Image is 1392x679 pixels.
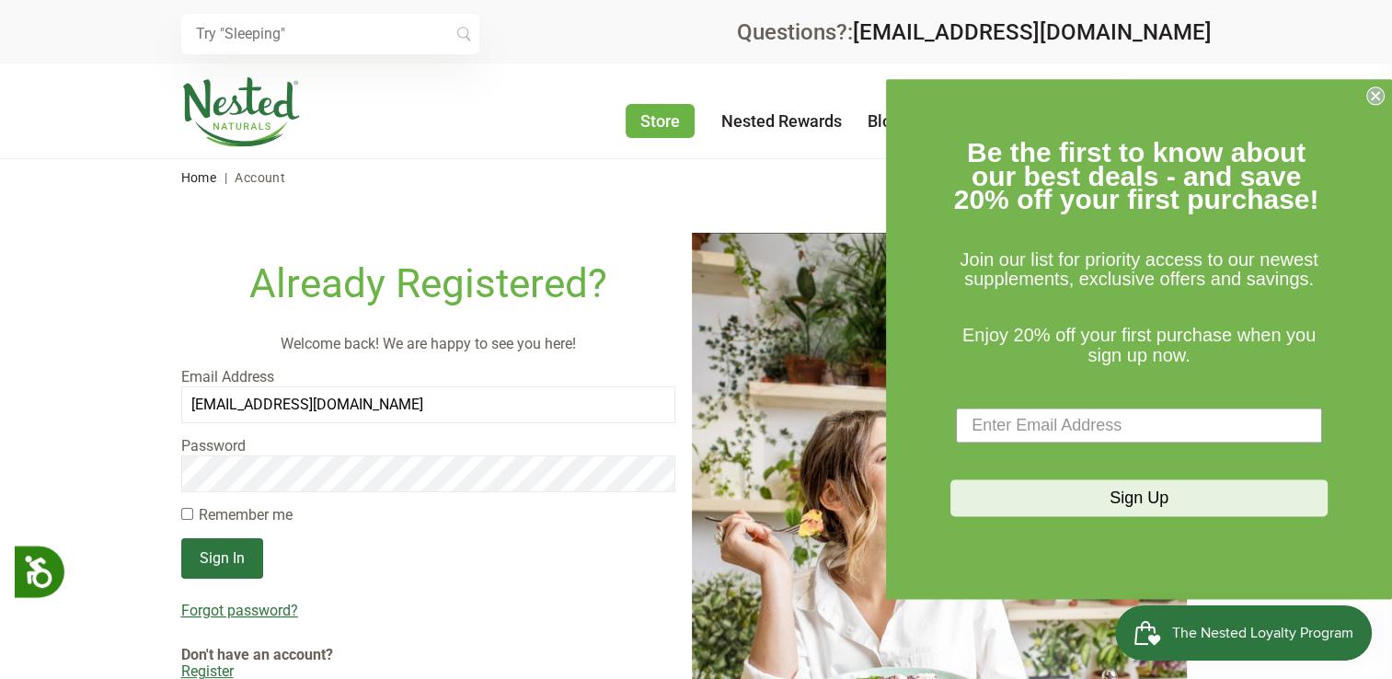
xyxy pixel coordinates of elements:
[181,170,217,185] a: Home
[199,507,293,524] label: Remember me
[1115,605,1374,661] iframe: Button to open loyalty program pop-up
[954,137,1319,214] span: Be the first to know about our best deals - and save 20% off your first purchase!
[181,538,263,579] input: Sign In
[181,602,298,619] u: Forgot password?
[960,249,1317,290] span: Join our list for priority access to our newest supplements, exclusive offers and savings.
[181,438,676,455] label: Password
[181,260,676,307] h1: Already Registered?
[181,369,676,386] label: Email Address
[1366,86,1385,105] button: Close dialog
[886,79,1392,599] div: FLYOUT Form
[737,21,1212,43] div: Questions?:
[962,325,1316,365] span: Enjoy 20% off your first purchase when you sign up now.
[181,334,676,354] p: Welcome back! We are happy to see you here!
[721,111,842,131] a: Nested Rewards
[181,603,676,619] a: Forgot password?
[181,646,333,663] strong: Don't have an account?
[181,159,1212,196] nav: breadcrumbs
[181,14,479,54] input: Try "Sleeping"
[956,409,1322,443] input: Enter Email Address
[235,170,285,185] span: Account
[853,19,1212,45] a: [EMAIL_ADDRESS][DOMAIN_NAME]
[626,104,695,138] a: Store
[950,480,1328,517] button: Sign Up
[181,77,301,147] img: Nested Naturals
[868,111,901,131] a: Blog
[220,170,232,185] span: |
